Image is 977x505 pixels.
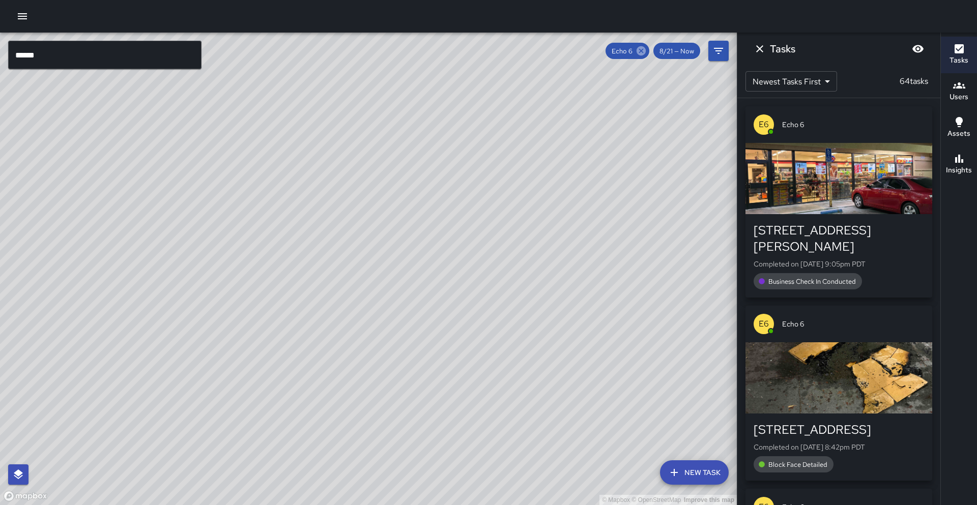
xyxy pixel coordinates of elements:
div: [STREET_ADDRESS][PERSON_NAME] [754,222,924,255]
div: [STREET_ADDRESS] [754,422,924,438]
button: Tasks [941,37,977,73]
button: E6Echo 6[STREET_ADDRESS][PERSON_NAME]Completed on [DATE] 9:05pm PDTBusiness Check In Conducted [745,106,932,298]
span: 8/21 — Now [653,47,700,55]
h6: Tasks [770,41,795,57]
h6: Assets [947,128,970,139]
button: Users [941,73,977,110]
p: E6 [759,318,769,330]
div: Newest Tasks First [745,71,837,92]
button: Blur [908,39,928,59]
button: E6Echo 6[STREET_ADDRESS]Completed on [DATE] 8:42pm PDTBlock Face Detailed [745,306,932,481]
p: E6 [759,118,769,131]
h6: Tasks [950,55,968,66]
span: Echo 6 [606,47,639,55]
div: Echo 6 [606,43,649,59]
p: Completed on [DATE] 9:05pm PDT [754,259,924,269]
button: New Task [660,460,729,485]
span: Business Check In Conducted [762,277,862,286]
button: Insights [941,146,977,183]
button: Dismiss [750,39,770,59]
span: Echo 6 [782,319,924,329]
h6: Users [950,92,968,103]
p: Completed on [DATE] 8:42pm PDT [754,442,924,452]
button: Filters [708,41,729,61]
h6: Insights [946,165,972,176]
p: 64 tasks [896,75,932,87]
span: Block Face Detailed [762,460,834,469]
button: Assets [941,110,977,146]
span: Echo 6 [782,120,924,130]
